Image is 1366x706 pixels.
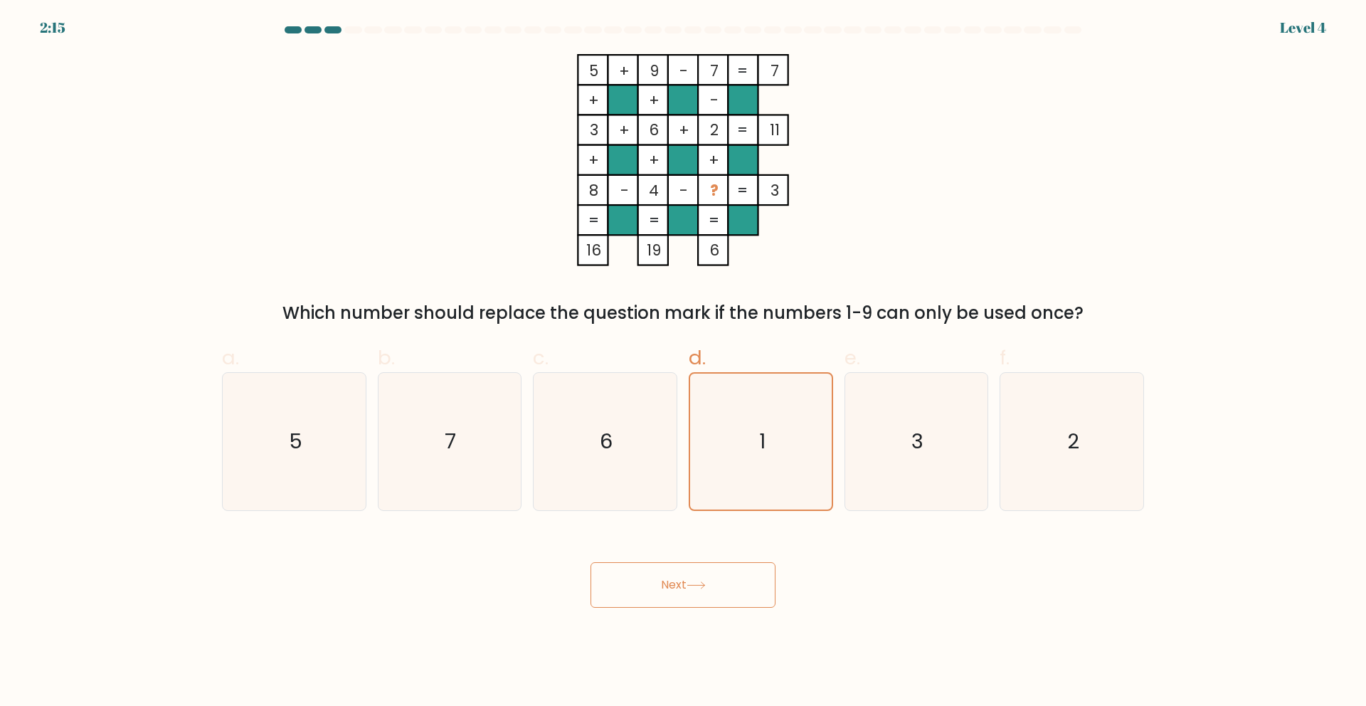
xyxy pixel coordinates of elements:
tspan: + [588,90,599,110]
tspan: 6 [709,240,719,260]
tspan: + [619,60,630,81]
tspan: = [588,210,599,231]
text: 5 [289,427,302,455]
tspan: - [710,90,719,110]
tspan: 2 [710,120,719,140]
tspan: + [679,120,689,140]
tspan: 8 [589,180,598,201]
tspan: 4 [649,180,659,201]
span: d. [689,344,706,372]
button: Next [591,562,775,608]
span: c. [533,344,549,372]
tspan: 11 [770,120,780,140]
tspan: + [649,149,660,170]
span: e. [845,344,860,372]
tspan: 5 [589,60,598,81]
text: 7 [445,427,457,455]
tspan: 9 [650,60,659,81]
span: f. [1000,344,1010,372]
div: Which number should replace the question mark if the numbers 1-9 can only be used once? [231,300,1135,326]
text: 3 [911,427,923,455]
tspan: = [737,120,748,140]
tspan: - [679,180,688,201]
tspan: + [588,149,599,170]
tspan: - [620,180,629,201]
text: 6 [600,427,613,455]
tspan: 3 [590,120,598,140]
tspan: + [619,120,630,140]
tspan: 3 [771,180,779,201]
tspan: = [709,210,719,231]
tspan: = [649,210,660,231]
tspan: ? [710,180,719,201]
div: 2:15 [40,17,65,38]
span: a. [222,344,239,372]
div: Level 4 [1280,17,1326,38]
text: 2 [1067,427,1079,455]
tspan: 6 [649,120,659,140]
span: b. [378,344,395,372]
tspan: + [649,90,660,110]
tspan: 7 [771,60,779,81]
tspan: - [679,60,688,81]
tspan: 19 [647,240,661,260]
tspan: 16 [586,240,601,260]
tspan: = [737,180,748,201]
text: 1 [759,427,766,455]
tspan: = [737,60,748,81]
tspan: + [709,149,719,170]
tspan: 7 [710,60,719,81]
